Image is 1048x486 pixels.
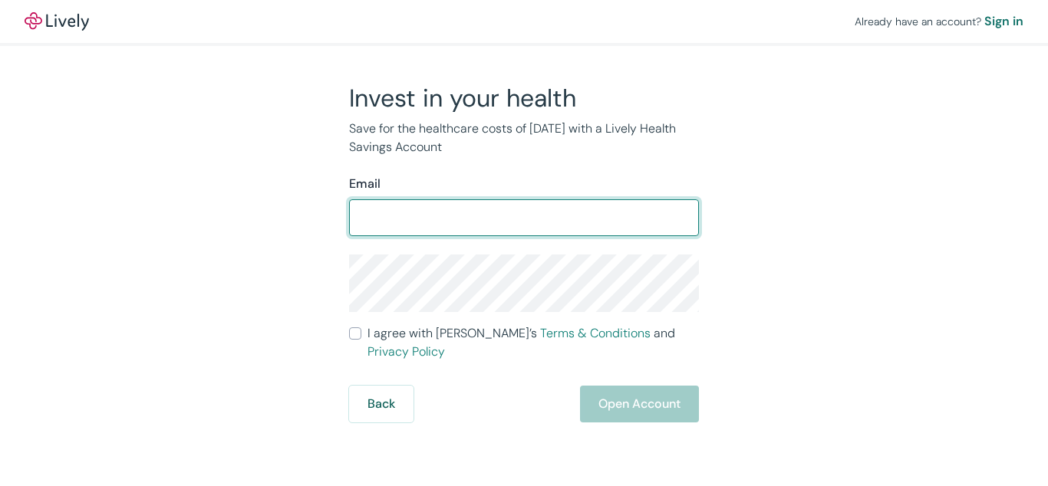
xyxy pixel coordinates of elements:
[367,324,699,361] span: I agree with [PERSON_NAME]’s and
[349,120,699,156] p: Save for the healthcare costs of [DATE] with a Lively Health Savings Account
[349,175,381,193] label: Email
[349,83,699,113] h2: Invest in your health
[349,386,414,422] button: Back
[25,12,89,31] img: Lively
[367,343,445,360] a: Privacy Policy
[984,12,1023,31] a: Sign in
[855,12,1023,31] div: Already have an account?
[25,12,89,31] a: LivelyLively
[540,325,651,341] a: Terms & Conditions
